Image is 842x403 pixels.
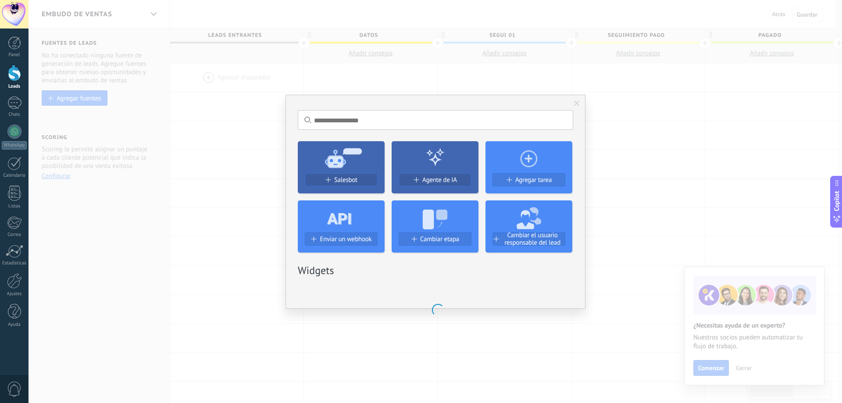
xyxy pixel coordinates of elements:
[515,176,552,184] span: Agregar tarea
[2,173,27,178] div: Calendario
[2,291,27,297] div: Ajustes
[492,232,565,246] button: Cambiar el usuario responsable del lead
[320,235,371,243] span: Enviar un webhook
[2,322,27,328] div: Ayuda
[2,112,27,118] div: Chats
[2,260,27,266] div: Estadísticas
[305,173,378,186] button: Salesbot
[422,176,457,184] span: Agente de IA
[2,141,27,150] div: WhatsApp
[2,52,27,58] div: Panel
[420,235,459,243] span: Cambiar etapa
[2,84,27,89] div: Leads
[399,173,471,186] button: Agente de IA
[500,232,565,246] span: Cambiar el usuario responsable del lead
[492,173,565,186] button: Agregar tarea
[298,264,573,277] h2: Widgets
[334,176,357,184] span: Salesbot
[305,232,378,246] button: Enviar un webhook
[2,203,27,209] div: Listas
[2,232,27,238] div: Correo
[399,232,471,246] button: Cambiar etapa
[832,191,841,211] span: Copilot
